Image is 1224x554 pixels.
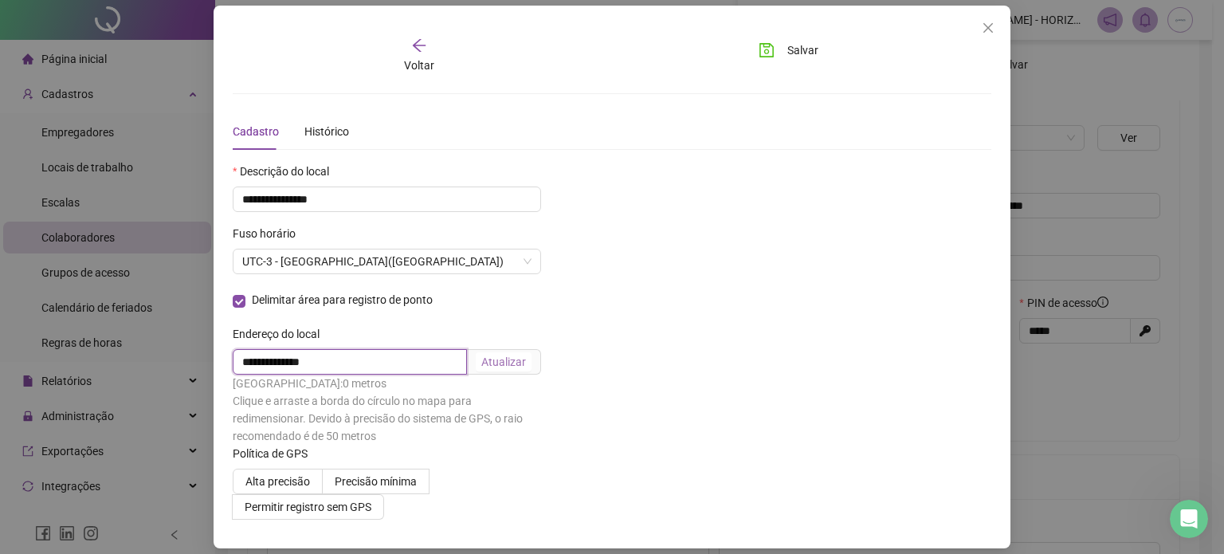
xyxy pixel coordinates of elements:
button: Atualizar [476,352,532,371]
span: Alta precisão [245,475,310,488]
iframe: Intercom live chat [1170,500,1208,538]
label: Descrição do local [233,163,339,180]
div: Atualizar [481,353,526,371]
span: Permitir registro sem GPS [245,501,371,513]
div: [GEOGRAPHIC_DATA]: 0 metros Clique e arraste a borda do círculo no mapa para redimensionar. Devid... [233,375,541,445]
span: save [759,42,775,58]
div: Cadastro [233,123,279,140]
span: Precisão mínima [335,475,417,488]
button: Salvar [747,37,830,63]
span: Voltar [404,59,434,72]
span: close [982,22,994,34]
label: Fuso horário [233,225,306,242]
span: UTC-3 - BRASÍLIA(DF) [242,249,532,273]
label: Política de GPS [233,445,318,462]
span: Salvar [787,41,818,59]
div: Histórico [304,123,349,140]
label: Endereço do local [233,325,330,343]
span: arrow-left [411,37,427,53]
span: Delimitar área para registro de ponto [245,295,439,305]
button: Close [975,15,1001,41]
